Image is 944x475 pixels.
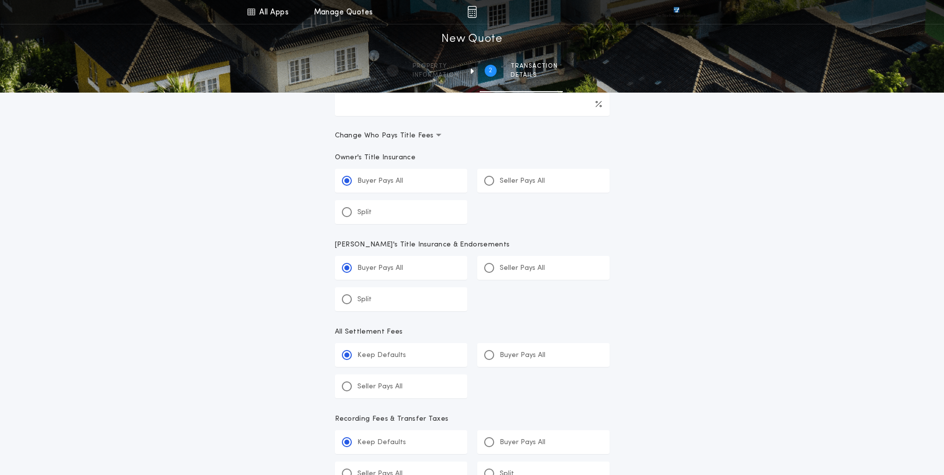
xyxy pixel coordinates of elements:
[500,438,545,448] p: Buyer Pays All
[335,153,610,163] p: Owner's Title Insurance
[357,263,403,273] p: Buyer Pays All
[441,31,502,47] h1: New Quote
[357,295,372,305] p: Split
[489,67,492,75] h2: 2
[335,92,610,116] input: Downpayment Percentage
[335,131,442,141] span: Change Who Pays Title Fees
[335,131,610,141] button: Change Who Pays Title Fees
[500,176,545,186] p: Seller Pays All
[500,351,545,360] p: Buyer Pays All
[500,263,545,273] p: Seller Pays All
[357,382,403,392] p: Seller Pays All
[357,438,406,448] p: Keep Defaults
[511,71,558,79] span: details
[655,7,697,17] img: vs-icon
[511,62,558,70] span: Transaction
[357,208,372,218] p: Split
[335,327,610,337] p: All Settlement Fees
[357,176,403,186] p: Buyer Pays All
[467,6,477,18] img: img
[357,351,406,360] p: Keep Defaults
[413,62,459,70] span: Property
[335,414,610,424] p: Recording Fees & Transfer Taxes
[413,71,459,79] span: information
[335,240,610,250] p: [PERSON_NAME]'s Title Insurance & Endorsements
